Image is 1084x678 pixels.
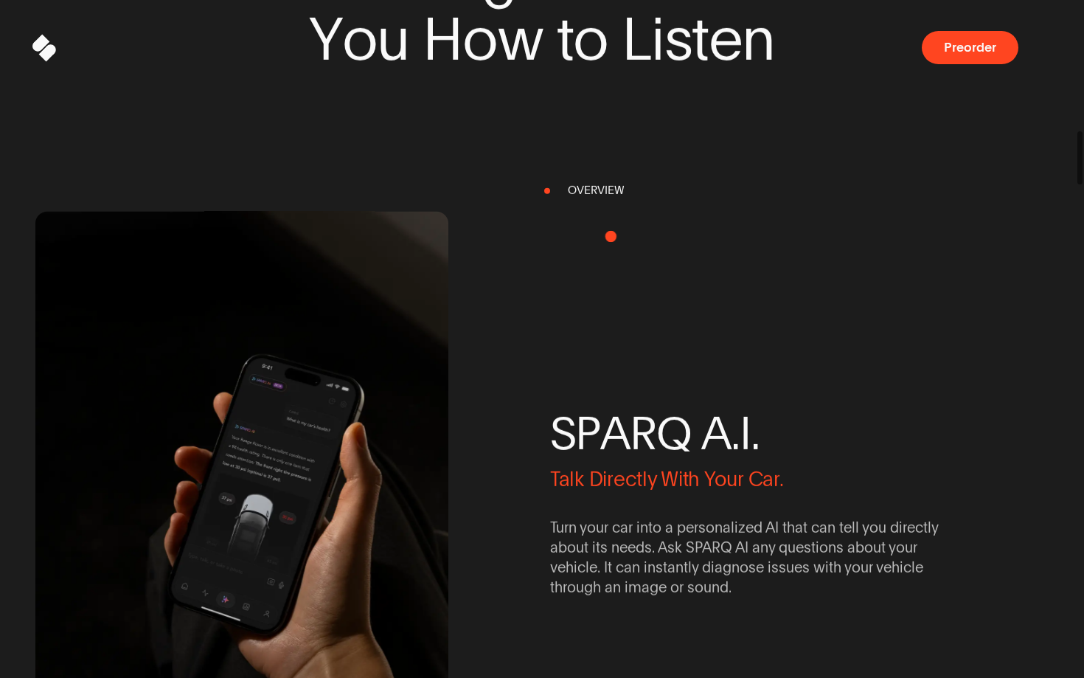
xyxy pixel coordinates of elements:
span: P [575,410,600,457]
span: Turn your car into a personalized AI that can tell you directly about its needs. Ask SPARQ AI any... [550,517,942,598]
span: H [423,9,462,70]
span: SPARQ A.I. [550,410,963,457]
span: S [550,410,576,457]
span: Turn your car into a personalized AI that can tell you directly [550,517,939,537]
span: s [664,9,692,70]
span: Q [656,410,692,457]
span: A [600,410,630,457]
span: n [742,9,774,70]
span: Talk Directly With Your Car. [550,467,963,493]
span: through an image or sound. [550,578,732,598]
span: t [692,9,708,70]
span: u [377,9,409,70]
span: . [731,410,740,457]
span: . [751,410,760,457]
span: i [651,9,664,70]
span: o [573,9,608,70]
button: Preorder a SPARQ Diagnostics Device [922,31,1018,64]
span: w [497,9,543,70]
span: e [709,9,742,70]
span: t [557,9,573,70]
span: I [740,410,751,457]
span: o [342,9,377,70]
span: R [630,410,656,457]
span: o [462,9,497,70]
span: Talk Directly With Your Car. [550,467,784,493]
span: Y [309,9,341,70]
span: vehicle. It can instantly diagnose issues with your vehicle [550,558,923,578]
span: Preorder [944,41,996,55]
span: L [622,9,651,70]
span: about its needs. Ask SPARQ AI any questions about your [550,537,917,557]
span: A [701,410,731,457]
